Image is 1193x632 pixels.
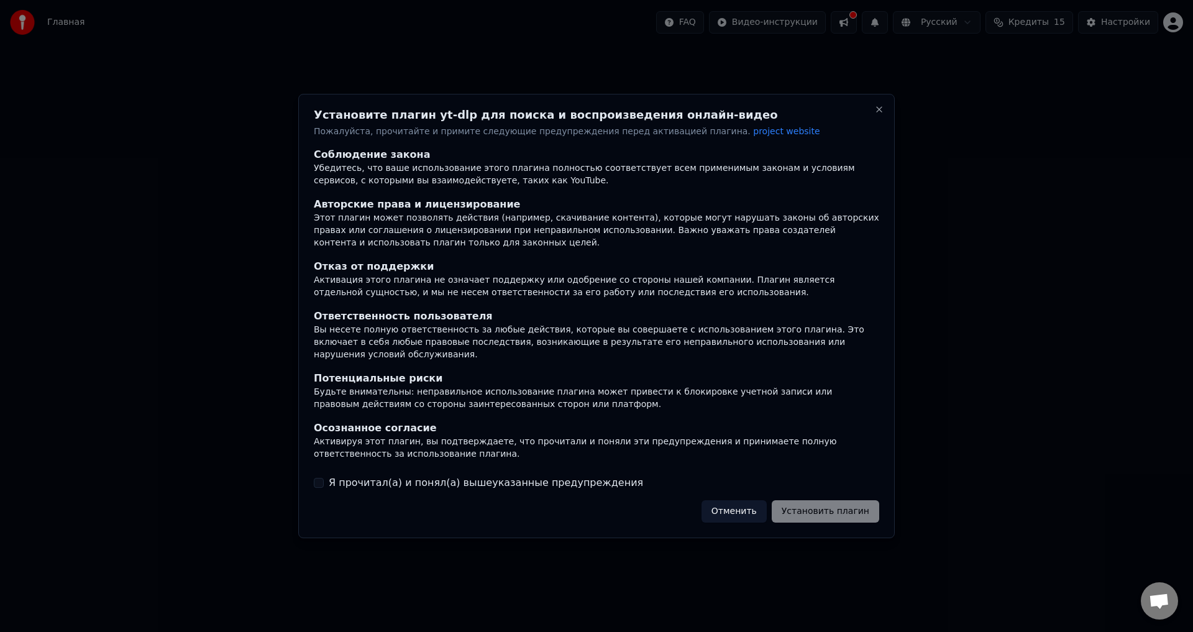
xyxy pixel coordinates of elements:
h2: Установите плагин yt-dlp для поиска и воспроизведения онлайн-видео [314,109,879,121]
div: Будьте внимательны: неправильное использование плагина может привести к блокировке учетной записи... [314,386,879,411]
div: Активация этого плагина не означает поддержку или одобрение со стороны нашей компании. Плагин явл... [314,275,879,300]
button: Отменить [702,500,767,523]
label: Я прочитал(а) и понял(а) вышеуказанные предупреждения [329,475,643,490]
div: Потенциальные риски [314,371,879,386]
div: Соблюдение закона [314,148,879,163]
div: Убедитесь, что ваше использование этого плагина полностью соответствует всем применимым законам и... [314,163,879,188]
span: project website [753,126,820,136]
div: Активируя этот плагин, вы подтверждаете, что прочитали и поняли эти предупреждения и принимаете п... [314,436,879,460]
div: Осознанное согласие [314,421,879,436]
div: Авторские права и лицензирование [314,198,879,213]
div: Этот плагин может позволять действия (например, скачивание контента), которые могут нарушать зако... [314,213,879,250]
p: Пожалуйста, прочитайте и примите следующие предупреждения перед активацией плагина. [314,126,879,138]
div: Отказ от поддержки [314,260,879,275]
div: Вы несете полную ответственность за любые действия, которые вы совершаете с использованием этого ... [314,324,879,361]
div: Ответственность пользователя [314,309,879,324]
